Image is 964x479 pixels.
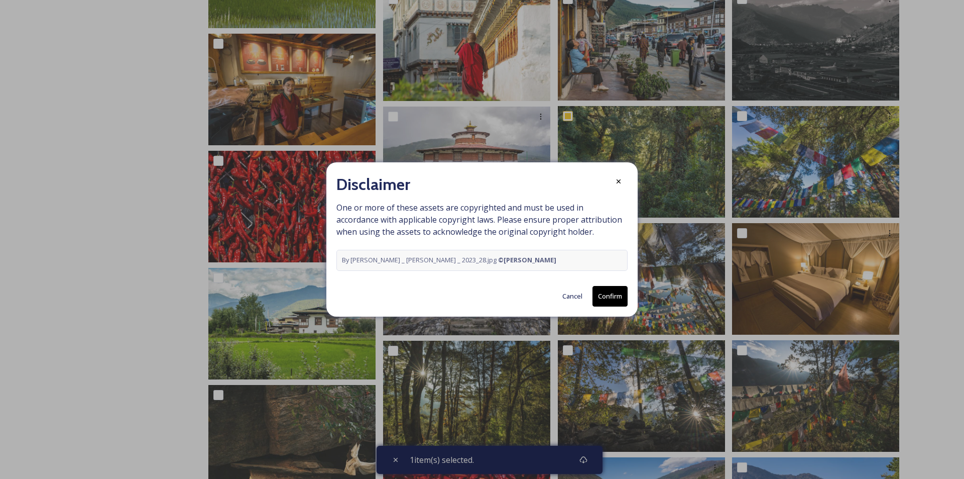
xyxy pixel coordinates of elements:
[592,286,628,307] button: Confirm
[336,172,410,197] h2: Disclaimer
[498,255,556,264] strong: © [PERSON_NAME]
[342,255,556,265] span: By [PERSON_NAME] _ [PERSON_NAME] _ 2023_28.jpg
[336,202,628,270] span: One or more of these assets are copyrighted and must be used in accordance with applicable copyri...
[557,286,587,306] button: Cancel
